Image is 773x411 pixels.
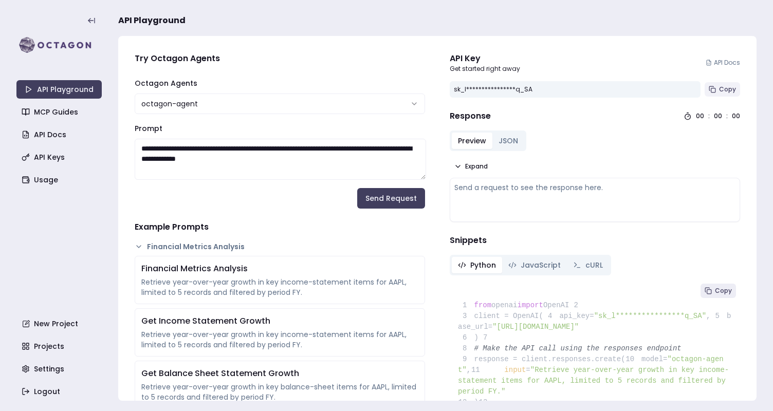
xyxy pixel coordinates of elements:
span: = [526,366,530,374]
span: Expand [465,162,488,171]
a: Settings [17,360,103,378]
div: Retrieve year-over-year growth in key income-statement items for AAPL, limited to 5 records and f... [141,329,418,350]
a: API Docs [17,125,103,144]
span: input [504,366,526,374]
a: Logout [17,382,103,401]
span: "[URL][DOMAIN_NAME]" [492,323,579,331]
span: 1 [458,300,474,311]
span: 3 [458,311,474,322]
h4: Try Octagon Agents [135,52,425,65]
span: from [474,301,492,309]
span: , [706,312,710,320]
div: API Key [450,52,520,65]
span: api_key= [559,312,594,320]
span: "Retrieve year-over-year growth in key income-statement items for AAPL, limited to 5 records and ... [458,366,730,396]
div: Send a request to see the response here. [454,182,735,193]
span: 10 [625,354,642,365]
span: import [518,301,543,309]
img: logo-rect-yK7x_WSZ.svg [16,35,102,55]
a: Projects [17,337,103,356]
p: Get started right away [450,65,520,73]
span: Copy [719,85,736,94]
a: New Project [17,314,103,333]
span: 13 [478,397,495,408]
span: 2 [569,300,585,311]
h4: Snippets [450,234,740,247]
div: : [708,112,710,120]
div: Retrieve year-over-year growth in key balance-sheet items for AAPL, limited to 5 records and filt... [141,382,418,402]
span: client = OpenAI( [458,312,543,320]
div: : [726,112,728,120]
a: API Keys [17,148,103,166]
button: Copy [705,82,740,97]
a: MCP Guides [17,103,103,121]
h4: Response [450,110,491,122]
button: Financial Metrics Analysis [135,241,425,252]
span: 12 [458,397,474,408]
div: Retrieve year-over-year growth in key income-statement items for AAPL, limited to 5 records and f... [141,277,418,297]
a: API Playground [16,80,102,99]
div: 00 [714,112,722,120]
span: openai [491,301,517,309]
span: , [467,366,471,374]
h4: Example Prompts [135,221,425,233]
span: 11 [471,365,487,376]
span: Python [470,260,496,270]
div: Get Balance Sheet Statement Growth [141,367,418,380]
div: 00 [732,112,740,120]
div: Financial Metrics Analysis [141,263,418,275]
span: 7 [478,332,495,343]
span: OpenAI [543,301,569,309]
span: ) [458,333,478,342]
div: Get Income Statement Growth [141,315,418,327]
button: Expand [450,159,492,174]
label: Prompt [135,123,162,134]
span: API Playground [118,14,186,27]
span: JavaScript [521,260,561,270]
span: # Make the API call using the responses endpoint [474,344,682,352]
a: Usage [17,171,103,189]
span: ) [458,398,478,406]
span: cURL [585,260,603,270]
button: Send Request [357,188,425,209]
span: Copy [715,287,732,295]
span: 8 [458,343,474,354]
div: 00 [696,112,704,120]
button: Copy [701,284,736,298]
button: JSON [492,133,524,149]
span: 4 [543,311,560,322]
a: API Docs [706,59,740,67]
label: Octagon Agents [135,78,197,88]
button: Preview [452,133,492,149]
span: response = client.responses.create( [458,355,625,363]
span: 5 [710,311,727,322]
span: model= [641,355,667,363]
span: 9 [458,354,474,365]
span: 6 [458,332,474,343]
